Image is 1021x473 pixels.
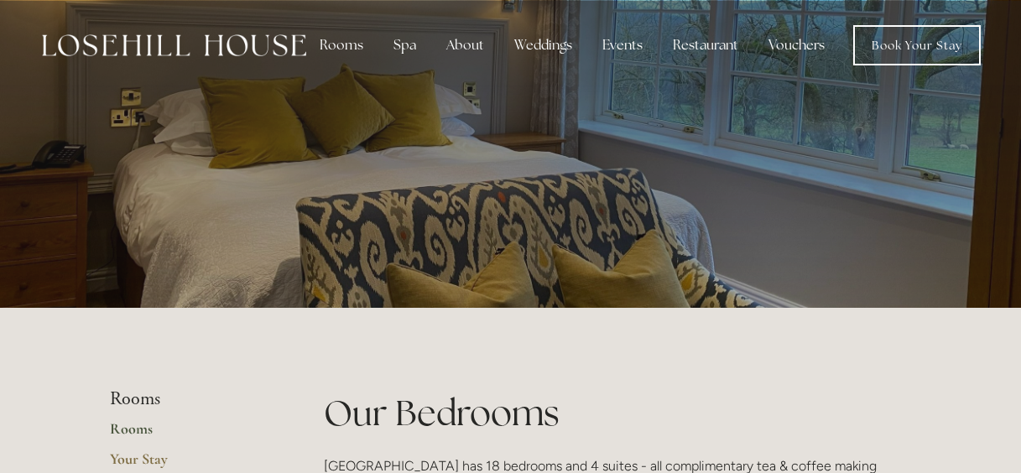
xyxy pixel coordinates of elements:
[755,29,838,62] a: Vouchers
[306,29,377,62] div: Rooms
[433,29,497,62] div: About
[659,29,752,62] div: Restaurant
[380,29,430,62] div: Spa
[110,419,270,450] a: Rooms
[589,29,656,62] div: Events
[42,34,306,56] img: Losehill House
[324,388,912,438] h1: Our Bedrooms
[110,388,270,410] li: Rooms
[853,25,981,65] a: Book Your Stay
[501,29,586,62] div: Weddings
